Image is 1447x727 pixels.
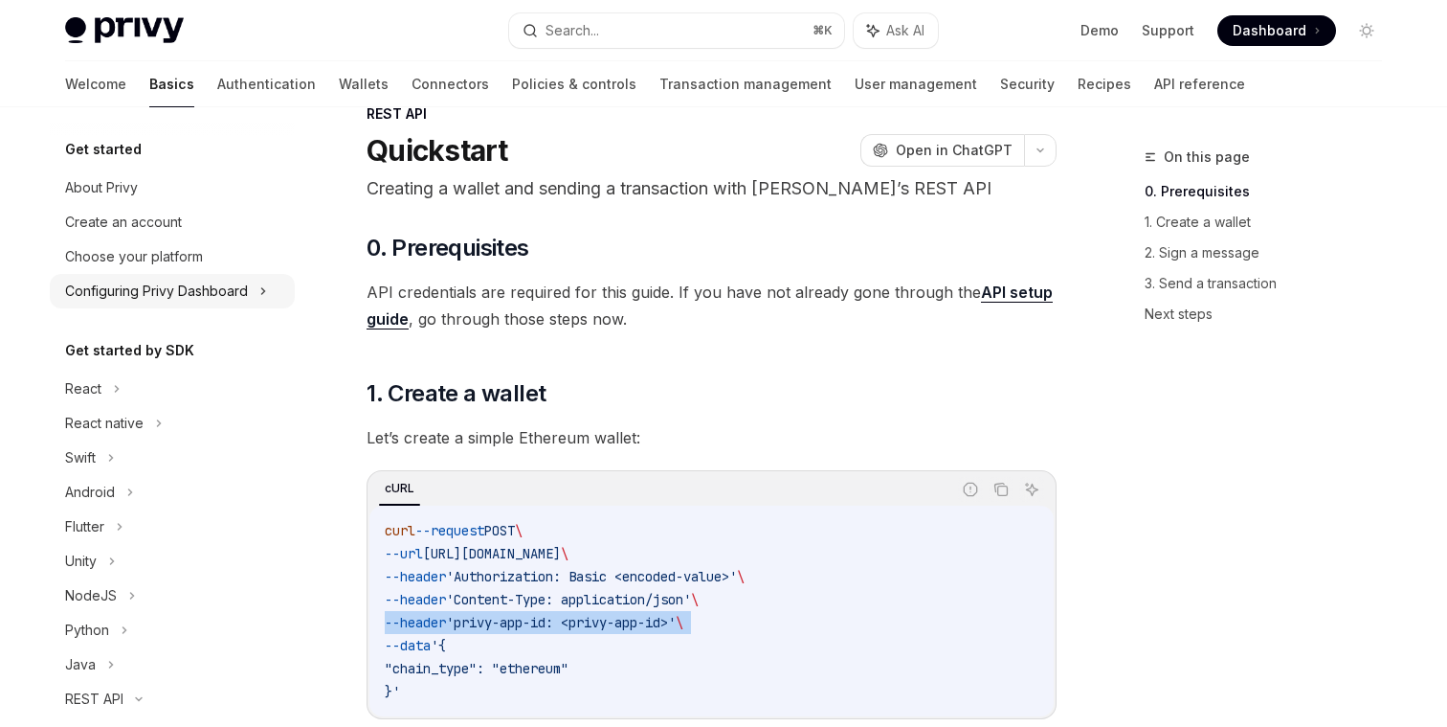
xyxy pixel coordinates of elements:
span: --header [385,614,446,631]
button: Ask AI [854,13,938,48]
button: Toggle dark mode [1351,15,1382,46]
span: \ [561,545,568,562]
a: Next steps [1145,299,1397,329]
a: Wallets [339,61,389,107]
div: Swift [65,446,96,469]
div: Flutter [65,515,104,538]
span: 1. Create a wallet [367,378,545,409]
div: REST API [65,688,123,711]
a: Recipes [1078,61,1131,107]
span: Open in ChatGPT [896,141,1013,160]
span: \ [737,568,745,585]
a: About Privy [50,170,295,205]
span: Let’s create a simple Ethereum wallet: [367,424,1057,451]
span: Ask AI [886,21,924,40]
div: NodeJS [65,584,117,607]
a: User management [855,61,977,107]
a: Welcome [65,61,126,107]
span: --header [385,591,446,608]
span: --header [385,568,446,585]
a: Support [1142,21,1194,40]
button: Report incorrect code [958,477,983,502]
div: Android [65,481,115,504]
span: [URL][DOMAIN_NAME] [423,545,561,562]
button: Ask AI [1019,477,1044,502]
a: Transaction management [659,61,832,107]
a: Dashboard [1217,15,1336,46]
h5: Get started [65,138,142,161]
h1: Quickstart [367,133,508,168]
span: "chain_type": "ethereum" [385,660,568,677]
a: Connectors [412,61,489,107]
div: Unity [65,550,97,573]
div: Configuring Privy Dashboard [65,280,248,303]
a: API reference [1154,61,1245,107]
a: 0. Prerequisites [1145,176,1397,207]
span: API credentials are required for this guide. If you have not already gone through the , go throug... [367,279,1057,332]
span: '{ [431,637,446,654]
div: About Privy [65,176,138,199]
div: Search... [545,19,599,42]
a: Choose your platform [50,239,295,274]
span: }' [385,683,400,700]
button: Open in ChatGPT [860,134,1024,167]
div: React [65,377,101,400]
span: 'privy-app-id: <privy-app-id>' [446,614,676,631]
span: \ [691,591,699,608]
div: React native [65,412,144,435]
span: ⌘ K [813,23,833,38]
span: curl [385,522,415,539]
a: 2. Sign a message [1145,238,1397,268]
div: Choose your platform [65,245,203,268]
a: Policies & controls [512,61,636,107]
span: --request [415,522,484,539]
span: On this page [1164,146,1250,169]
span: POST [484,522,515,539]
a: Demo [1080,21,1119,40]
img: light logo [65,17,184,44]
a: Security [1000,61,1055,107]
div: Java [65,653,96,676]
p: Creating a wallet and sending a transaction with [PERSON_NAME]’s REST API [367,175,1057,202]
div: Create an account [65,211,182,234]
a: 3. Send a transaction [1145,268,1397,299]
div: Python [65,619,109,642]
span: 'Content-Type: application/json' [446,591,691,608]
button: Search...⌘K [509,13,844,48]
span: 'Authorization: Basic <encoded-value>' [446,568,737,585]
span: --data [385,637,431,654]
button: Copy the contents from the code block [989,477,1013,502]
span: Dashboard [1233,21,1306,40]
div: cURL [379,477,420,500]
span: \ [676,614,683,631]
a: 1. Create a wallet [1145,207,1397,238]
span: 0. Prerequisites [367,233,528,263]
div: REST API [367,104,1057,124]
h5: Get started by SDK [65,339,194,362]
span: --url [385,545,423,562]
a: Create an account [50,205,295,239]
span: \ [515,522,523,539]
a: Basics [149,61,194,107]
a: Authentication [217,61,316,107]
